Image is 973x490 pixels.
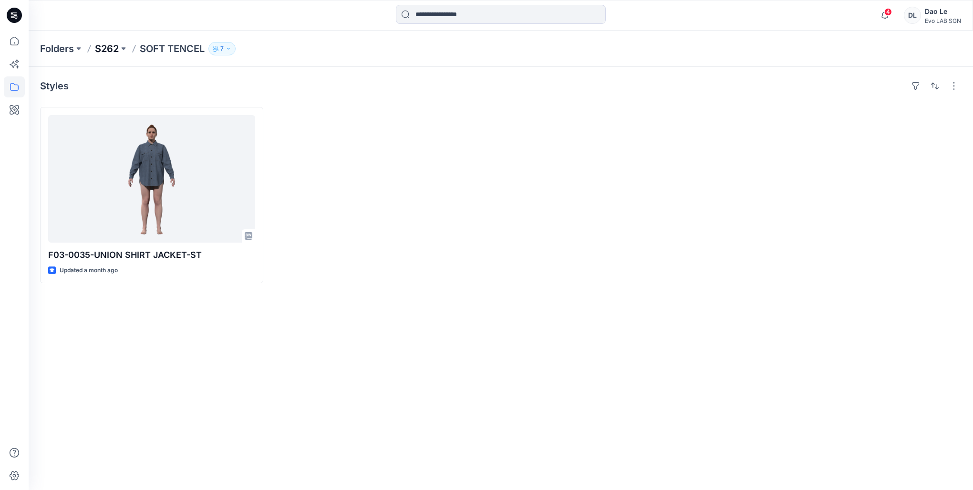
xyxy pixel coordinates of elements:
p: 7 [220,43,224,54]
a: S262 [95,42,119,55]
div: Dao Le [925,6,961,17]
button: 7 [208,42,236,55]
p: Updated a month ago [60,266,118,276]
a: F03-0035-UNION SHIRT JACKET-ST [48,115,255,243]
span: 4 [884,8,892,16]
a: Folders [40,42,74,55]
div: Evo LAB SGN [925,17,961,24]
div: DL [904,7,921,24]
h4: Styles [40,80,69,92]
p: F03-0035-UNION SHIRT JACKET-ST [48,248,255,262]
p: SOFT TENCEL [140,42,205,55]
